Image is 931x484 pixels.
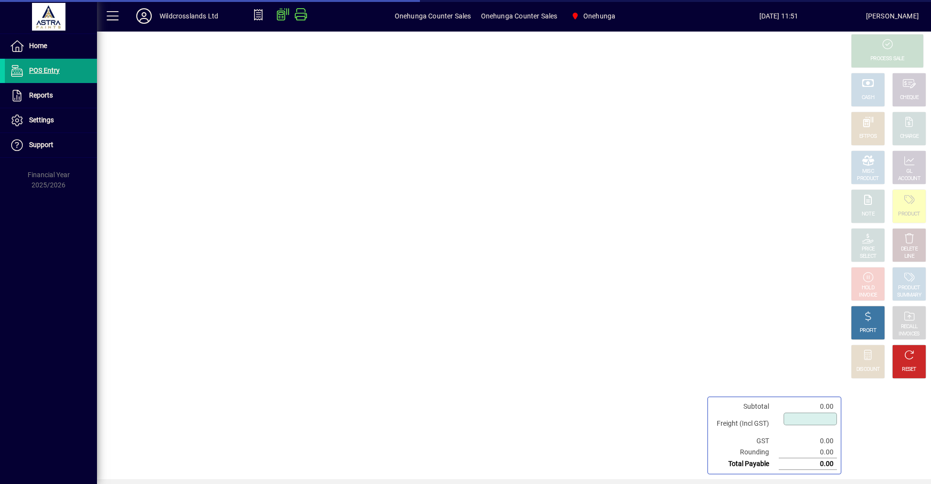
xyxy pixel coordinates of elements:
div: PROCESS SALE [870,55,904,63]
span: Home [29,42,47,50]
td: 0.00 [779,458,837,470]
div: LINE [904,253,914,260]
td: 0.00 [779,401,837,412]
a: Reports [5,83,97,108]
div: CHEQUE [900,94,918,101]
a: Settings [5,108,97,133]
span: Support [29,141,53,149]
span: Onehunga Counter Sales [395,8,471,24]
div: SUMMARY [897,292,921,299]
div: RECALL [901,323,918,331]
div: EFTPOS [859,133,877,140]
td: GST [712,435,779,447]
div: PRODUCT [898,284,920,292]
div: NOTE [862,211,874,218]
span: Settings [29,116,54,124]
div: DELETE [901,246,917,253]
div: ACCOUNT [898,175,920,183]
button: Profile [128,7,160,25]
a: Home [5,34,97,58]
td: 0.00 [779,435,837,447]
a: Support [5,133,97,157]
div: Wildcrosslands Ltd [160,8,218,24]
div: INVOICES [899,331,919,338]
div: GL [906,168,913,175]
div: [PERSON_NAME] [866,8,919,24]
td: Subtotal [712,401,779,412]
span: POS Entry [29,67,60,74]
div: HOLD [862,284,874,292]
td: 0.00 [779,447,837,458]
span: Reports [29,91,53,99]
span: [DATE] 11:51 [691,8,866,24]
div: INVOICE [859,292,877,299]
div: SELECT [860,253,877,260]
div: PRICE [862,246,875,253]
div: CHARGE [900,133,919,140]
span: Onehunga Counter Sales [481,8,558,24]
span: Onehunga [583,8,615,24]
td: Total Payable [712,458,779,470]
div: MISC [862,168,874,175]
div: DISCOUNT [856,366,880,373]
div: PRODUCT [898,211,920,218]
div: RESET [902,366,916,373]
td: Freight (Incl GST) [712,412,779,435]
div: PROFIT [860,327,876,334]
span: Onehunga [567,7,619,25]
div: CASH [862,94,874,101]
div: PRODUCT [857,175,879,183]
td: Rounding [712,447,779,458]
